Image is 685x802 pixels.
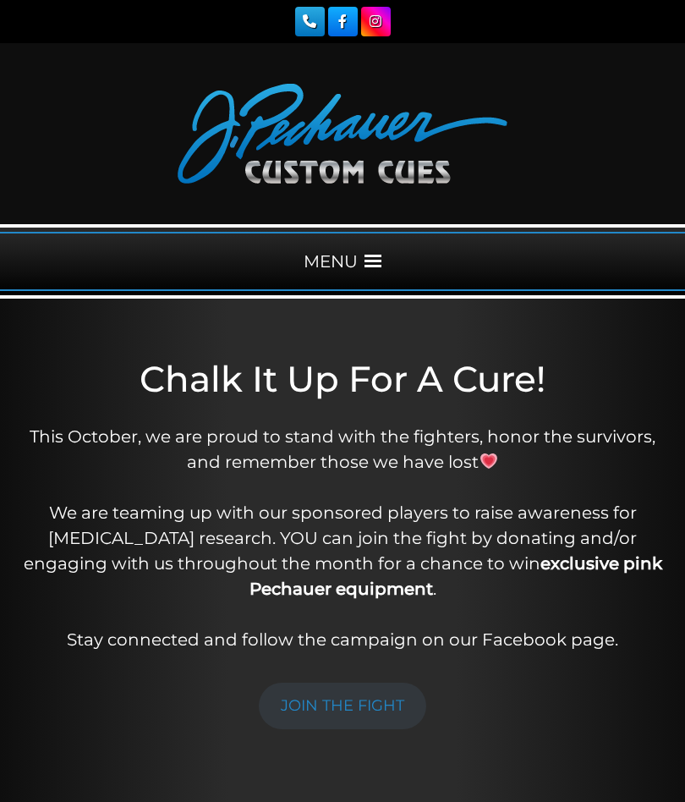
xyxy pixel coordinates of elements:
[480,453,497,470] img: 💗
[17,358,668,400] h1: Chalk It Up For A Cure!
[259,683,426,729] a: JOIN THE FIGHT
[249,553,662,599] strong: exclusive pink Pechauer equipment
[178,84,507,184] img: Pechauer Custom Cues
[17,424,668,652] p: This October, we are proud to stand with the fighters, honor the survivors, and remember those we...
